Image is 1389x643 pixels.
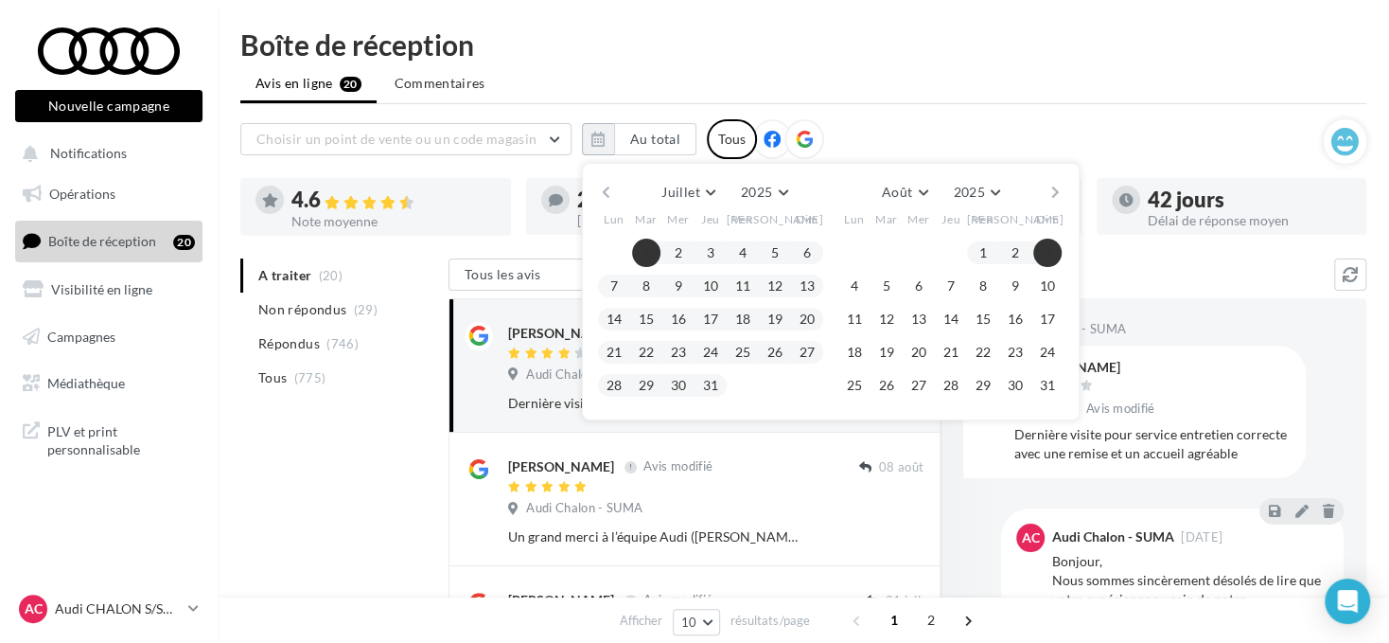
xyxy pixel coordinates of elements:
p: Audi CHALON S/SAONE [55,599,181,618]
button: 2025 [733,179,795,205]
span: Audi Chalon - SUMA [526,500,642,517]
span: Lun [844,211,865,227]
button: 11 [840,305,869,333]
span: AC [1022,528,1040,547]
button: Choisir un point de vente ou un code magasin [240,123,571,155]
button: 2025 [945,179,1007,205]
button: 3 [696,239,725,267]
button: 2 [664,239,693,267]
button: 30 [1001,371,1029,400]
span: Boîte de réception [48,233,156,249]
button: 7 [937,272,965,300]
button: 17 [696,305,725,333]
button: 30 [664,371,693,400]
div: Boîte de réception [240,30,1366,59]
button: 1 [969,239,997,267]
button: 22 [632,338,660,366]
span: 08 août [879,459,923,476]
button: 14 [937,305,965,333]
span: Audi Chalon - SUMA [526,366,642,384]
button: 26 [761,338,789,366]
div: [PERSON_NAME] [1014,361,1159,374]
button: 18 [729,305,757,333]
button: 20 [905,338,933,366]
span: 2 [916,605,946,635]
button: 4 [840,272,869,300]
button: 22 [969,338,997,366]
span: 1 [879,605,909,635]
span: Avis modifié [643,593,712,608]
button: 25 [729,338,757,366]
span: Opérations [49,186,115,202]
div: Audi Chalon - SUMA [1052,530,1174,544]
button: 31 [696,371,725,400]
a: Campagnes [11,317,206,357]
button: 19 [761,305,789,333]
button: Nouvelle campagne [15,90,202,122]
span: Commentaires [395,74,485,93]
div: Dernière visite pour service entretien correcte avec une remise et un accueil agréable [508,394,800,413]
span: Mar [875,211,898,227]
a: Médiathèque [11,364,206,403]
a: Boîte de réception20 [11,221,206,261]
span: Dim [1036,211,1059,227]
span: AC [25,599,43,618]
span: Tous [258,368,287,387]
div: [PERSON_NAME] [508,457,614,476]
div: Dernière visite pour service entretien correcte avec une remise et un accueil agréable [1014,425,1291,463]
button: 28 [600,371,628,400]
span: Avis modifié [643,459,712,474]
a: Visibilité en ligne [11,270,206,310]
button: 5 [872,272,901,300]
div: Un grand merci à l’équipe Audi ([PERSON_NAME]) pour leur réactivité exceptionnelle. En urgence, i... [508,527,800,546]
button: Au total [582,123,696,155]
span: 31 juil. [885,593,923,610]
button: Au total [614,123,696,155]
span: Dim [796,211,818,227]
span: Visibilité en ligne [51,281,152,297]
span: Juillet [661,184,699,200]
button: 1 [632,239,660,267]
button: 24 [1033,338,1062,366]
button: 20 [793,305,821,333]
button: 11 [729,272,757,300]
button: Tous les avis [448,259,638,291]
div: [PERSON_NAME] [508,324,614,343]
button: 2 [1001,239,1029,267]
button: 19 [872,338,901,366]
span: (775) [294,370,326,385]
button: 28 [937,371,965,400]
button: 24 [696,338,725,366]
button: 4 [729,239,757,267]
button: Août [874,179,935,205]
span: Mar [635,211,658,227]
a: Opérations [11,174,206,214]
button: 13 [793,272,821,300]
button: 18 [840,338,869,366]
button: 8 [969,272,997,300]
button: 13 [905,305,933,333]
button: 14 [600,305,628,333]
button: 9 [1001,272,1029,300]
span: Mer [907,211,930,227]
a: AC Audi CHALON S/SAONE [15,591,202,627]
div: Note moyenne [291,215,496,228]
span: 2025 [953,184,984,200]
div: Délai de réponse moyen [1148,214,1352,227]
span: Non répondus [258,300,346,319]
button: Juillet [654,179,722,205]
a: PLV et print personnalisable [11,411,206,467]
span: PLV et print personnalisable [47,419,195,459]
span: [DATE] [1181,531,1222,544]
button: 29 [969,371,997,400]
div: 29 [577,189,782,210]
span: 2025 [741,184,772,200]
span: [PERSON_NAME] [727,211,824,227]
button: 10 [696,272,725,300]
div: Tous [707,119,757,159]
button: 8 [632,272,660,300]
span: Notifications [50,146,127,162]
button: 23 [1001,338,1029,366]
button: 21 [600,338,628,366]
span: résultats/page [730,612,809,630]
